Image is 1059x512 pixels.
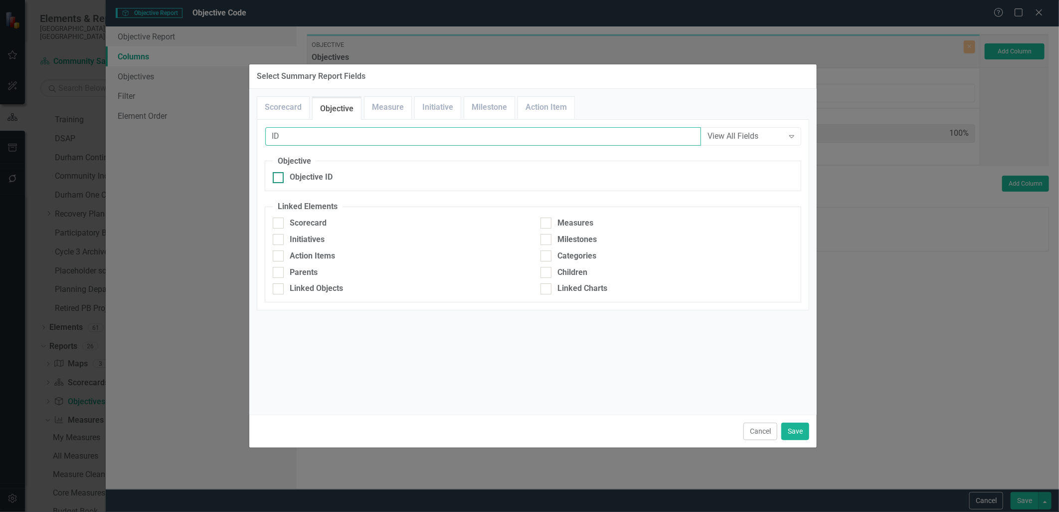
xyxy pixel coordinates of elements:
a: Action Item [518,97,574,118]
div: Action Items [290,251,335,262]
a: Scorecard [257,97,309,118]
div: Linked Objects [290,283,343,294]
div: Parents [290,267,318,278]
input: Filter Fields... [265,127,701,146]
div: Measures [557,218,593,229]
legend: Linked Elements [273,201,343,213]
button: Save [781,423,809,440]
div: Milestones [557,234,597,246]
div: Linked Charts [557,283,607,294]
div: Scorecard [290,218,327,229]
a: Milestone [464,97,515,118]
legend: Objective [273,156,316,167]
div: Objective ID [290,172,333,183]
a: Initiative [415,97,461,118]
div: View All Fields [707,131,784,142]
a: Objective [313,98,361,120]
button: Cancel [743,423,777,440]
a: Measure [364,97,411,118]
div: Initiatives [290,234,325,246]
div: Children [557,267,587,278]
div: Select Summary Report Fields [257,72,365,81]
div: Categories [557,251,596,262]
